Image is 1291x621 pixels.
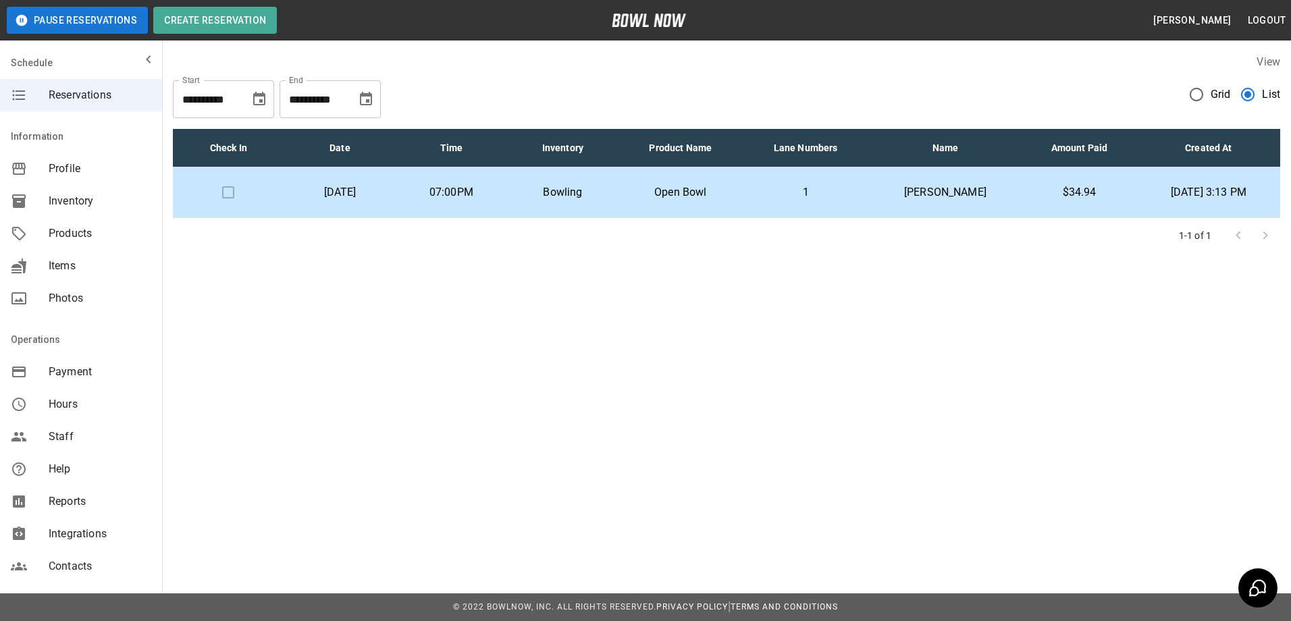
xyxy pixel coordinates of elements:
[49,461,151,477] span: Help
[284,129,396,167] th: Date
[612,13,686,27] img: logo
[880,184,1011,200] p: [PERSON_NAME]
[406,184,496,200] p: 07:00PM
[49,225,151,242] span: Products
[1148,184,1269,200] p: [DATE] 3:13 PM
[7,7,148,34] button: Pause Reservations
[153,7,277,34] button: Create Reservation
[1032,184,1126,200] p: $34.94
[754,184,858,200] p: 1
[1137,129,1280,167] th: Created At
[1262,86,1280,103] span: List
[295,184,385,200] p: [DATE]
[618,129,743,167] th: Product Name
[49,364,151,380] span: Payment
[507,129,618,167] th: Inventory
[743,129,869,167] th: Lane Numbers
[49,161,151,177] span: Profile
[629,184,732,200] p: Open Bowl
[246,86,273,113] button: Choose date, selected date is Sep 20, 2025
[518,184,608,200] p: Bowling
[49,526,151,542] span: Integrations
[49,396,151,412] span: Hours
[352,86,379,113] button: Choose date, selected date is Oct 20, 2025
[49,193,151,209] span: Inventory
[1242,8,1291,33] button: Logout
[49,290,151,306] span: Photos
[49,87,151,103] span: Reservations
[731,602,838,612] a: Terms and Conditions
[49,429,151,445] span: Staff
[1211,86,1231,103] span: Grid
[396,129,507,167] th: Time
[869,129,1022,167] th: Name
[49,493,151,510] span: Reports
[1022,129,1136,167] th: Amount Paid
[453,602,656,612] span: © 2022 BowlNow, Inc. All Rights Reserved.
[1179,229,1211,242] p: 1-1 of 1
[1148,8,1236,33] button: [PERSON_NAME]
[656,602,728,612] a: Privacy Policy
[49,558,151,574] span: Contacts
[173,129,284,167] th: Check In
[49,258,151,274] span: Items
[1257,55,1280,68] label: View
